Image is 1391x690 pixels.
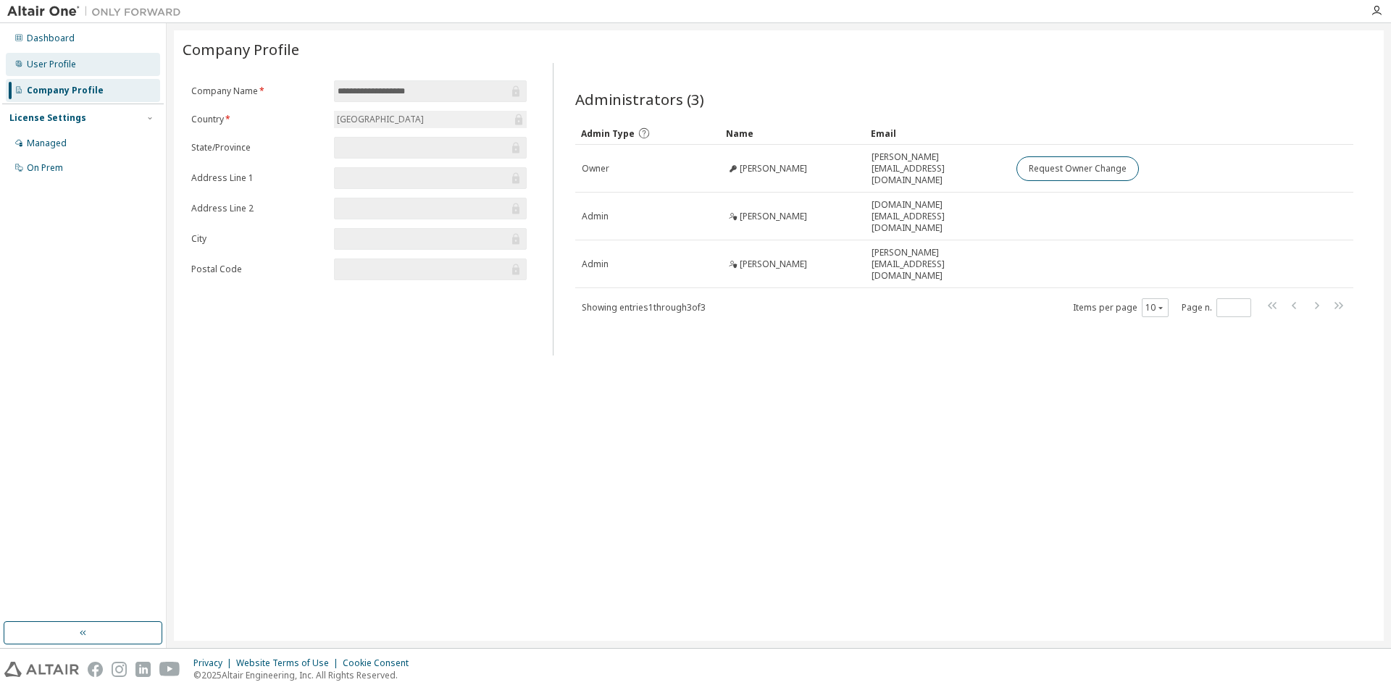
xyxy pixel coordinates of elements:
button: 10 [1145,302,1165,314]
img: facebook.svg [88,662,103,677]
label: Postal Code [191,264,325,275]
span: Showing entries 1 through 3 of 3 [582,301,706,314]
span: [PERSON_NAME] [740,211,807,222]
span: Admin [582,211,609,222]
p: © 2025 Altair Engineering, Inc. All Rights Reserved. [193,669,417,681]
span: Admin Type [581,127,635,140]
div: [GEOGRAPHIC_DATA] [335,112,426,127]
label: City [191,233,325,245]
div: License Settings [9,112,86,124]
span: [PERSON_NAME][EMAIL_ADDRESS][DOMAIN_NAME] [872,151,1003,186]
img: linkedin.svg [135,662,151,677]
div: Email [871,122,1004,145]
span: Admin [582,258,609,270]
span: Administrators (3) [575,89,704,109]
img: Altair One [7,4,188,19]
span: Page n. [1182,298,1251,317]
label: State/Province [191,142,325,153]
div: Company Profile [27,85,104,96]
div: On Prem [27,162,63,174]
div: User Profile [27,59,76,70]
div: Website Terms of Use [236,657,343,669]
label: Address Line 2 [191,203,325,214]
label: Company Name [191,85,325,97]
div: Dashboard [27,33,75,44]
span: [PERSON_NAME][EMAIL_ADDRESS][DOMAIN_NAME] [872,247,1003,282]
div: Privacy [193,657,236,669]
img: instagram.svg [112,662,127,677]
button: Request Owner Change [1016,156,1139,181]
span: [PERSON_NAME] [740,163,807,174]
div: [GEOGRAPHIC_DATA] [334,111,527,128]
span: [PERSON_NAME] [740,258,807,270]
label: Address Line 1 [191,172,325,184]
img: youtube.svg [159,662,180,677]
span: [DOMAIN_NAME][EMAIL_ADDRESS][DOMAIN_NAME] [872,199,1003,234]
span: Company Profile [183,39,299,59]
img: altair_logo.svg [4,662,79,677]
label: Country [191,114,325,125]
div: Cookie Consent [343,657,417,669]
span: Owner [582,163,609,174]
div: Managed [27,138,67,149]
div: Name [726,122,859,145]
span: Items per page [1073,298,1169,317]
